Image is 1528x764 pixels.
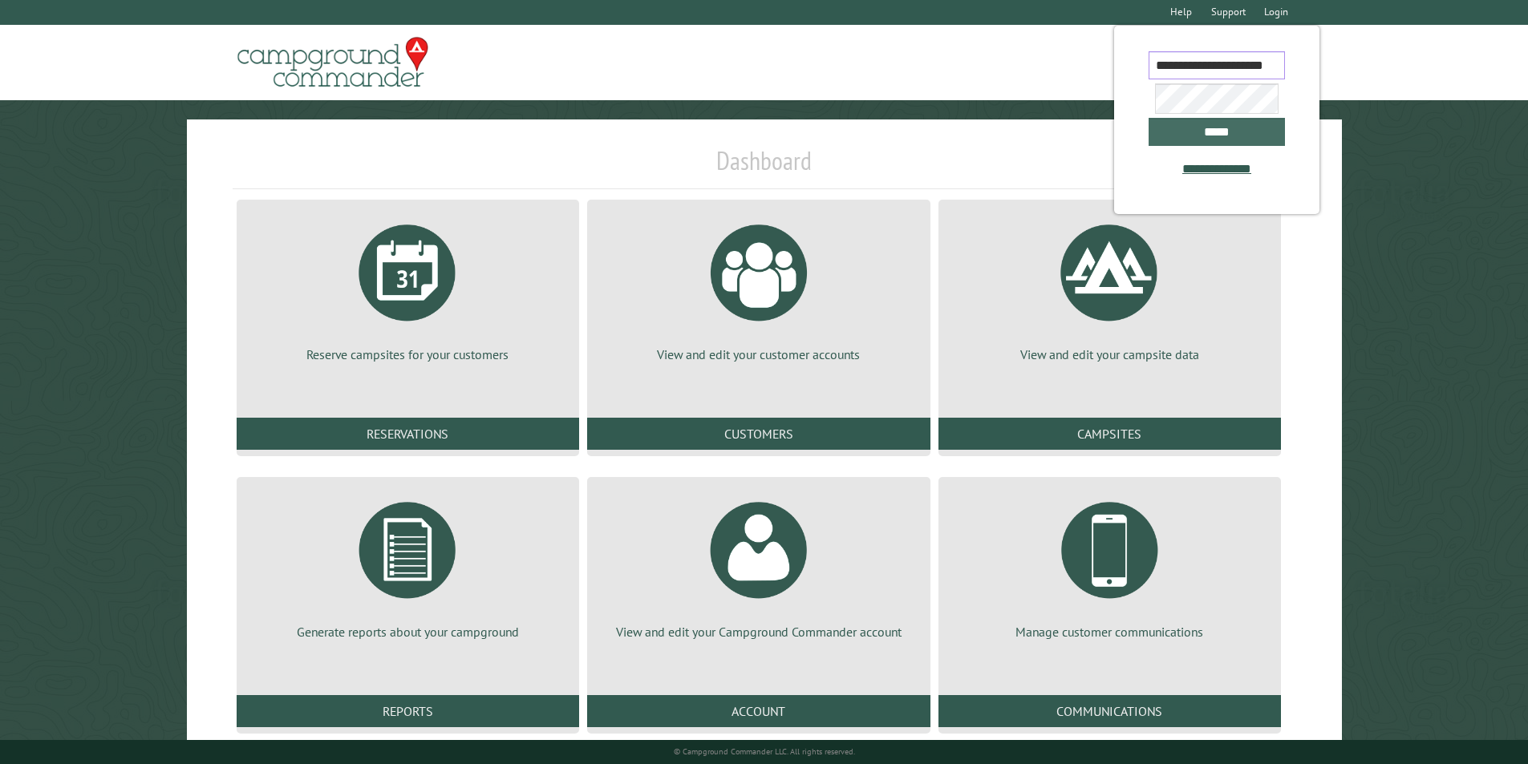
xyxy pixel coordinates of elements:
p: Manage customer communications [958,623,1262,641]
a: Manage customer communications [958,490,1262,641]
a: Reservations [237,418,579,450]
a: Reports [237,695,579,727]
a: View and edit your customer accounts [606,212,910,363]
a: View and edit your campsite data [958,212,1262,363]
h1: Dashboard [233,145,1296,189]
p: View and edit your Campground Commander account [606,623,910,641]
img: Campground Commander [233,31,433,94]
p: Reserve campsites for your customers [256,346,560,363]
p: View and edit your campsite data [958,346,1262,363]
a: View and edit your Campground Commander account [606,490,910,641]
p: Generate reports about your campground [256,623,560,641]
a: Communications [938,695,1281,727]
p: View and edit your customer accounts [606,346,910,363]
a: Generate reports about your campground [256,490,560,641]
a: Campsites [938,418,1281,450]
a: Customers [587,418,930,450]
a: Account [587,695,930,727]
a: Reserve campsites for your customers [256,212,560,363]
small: © Campground Commander LLC. All rights reserved. [674,746,855,757]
